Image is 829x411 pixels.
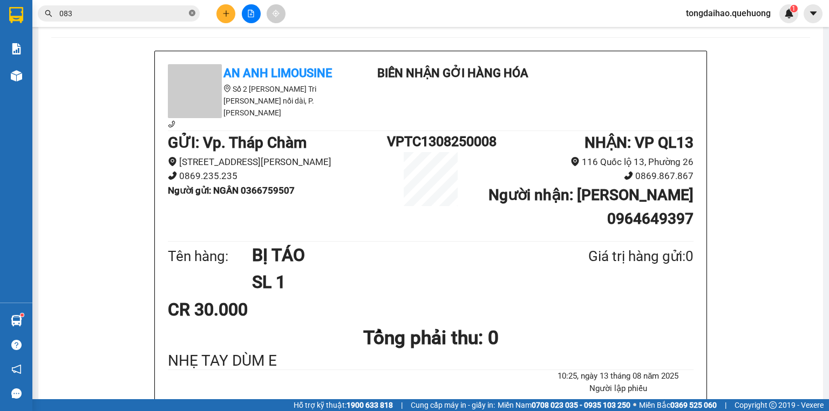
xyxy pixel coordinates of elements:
input: Tìm tên, số ĐT hoặc mã đơn [59,8,187,19]
span: tongdaihao.quehuong [677,6,779,20]
span: 1 [792,5,796,12]
b: Biên nhận gởi hàng hóa [377,66,528,80]
li: 10:25, ngày 13 tháng 08 năm 2025 [543,370,694,383]
li: 0869.235.235 [168,169,387,183]
h1: SL 1 [252,269,536,296]
li: Người lập phiếu [543,382,694,395]
img: warehouse-icon [11,315,22,326]
button: aim [267,4,286,23]
span: close-circle [189,9,195,19]
h1: Tổng phải thu: 0 [168,323,694,353]
span: aim [272,10,280,17]
span: Hỗ trợ kỹ thuật: [294,399,393,411]
span: plus [222,10,230,17]
img: solution-icon [11,43,22,54]
div: CR 30.000 [168,296,341,323]
b: An Anh Limousine [223,66,332,80]
strong: 0708 023 035 - 0935 103 250 [532,401,630,409]
li: [STREET_ADDRESS][PERSON_NAME] [168,155,387,169]
span: close-circle [189,10,195,16]
span: environment [570,157,580,166]
span: Cung cấp máy in - giấy in: [411,399,495,411]
li: 0869.867.867 [474,169,694,183]
sup: 1 [21,313,24,317]
b: GỬI : Vp. Tháp Chàm [168,134,307,152]
b: Người nhận : [PERSON_NAME] 0964649397 [488,186,694,228]
span: caret-down [808,9,818,18]
button: caret-down [804,4,823,23]
strong: 0369 525 060 [670,401,717,409]
span: message [11,388,22,399]
b: NHẬN : VP QL13 [585,134,694,152]
b: Người gửi : NGÂN 0366759507 [168,185,295,196]
span: file-add [247,10,255,17]
span: | [725,399,726,411]
b: An Anh Limousine [13,70,59,120]
span: phone [624,171,633,180]
span: environment [223,85,231,92]
button: file-add [242,4,261,23]
span: ⚪️ [633,403,636,407]
img: warehouse-icon [11,70,22,81]
img: logo-vxr [9,7,23,23]
span: phone [168,171,177,180]
b: Biên nhận gởi hàng hóa [70,16,104,104]
h1: VPTC1308250008 [387,131,474,152]
button: plus [216,4,235,23]
li: 116 Quốc lộ 13, Phường 26 [474,155,694,169]
span: Miền Bắc [639,399,717,411]
span: notification [11,364,22,374]
img: icon-new-feature [784,9,794,18]
div: Giá trị hàng gửi: 0 [536,245,694,268]
span: Miền Nam [498,399,630,411]
span: environment [168,157,177,166]
span: copyright [769,401,777,409]
div: Tên hàng: [168,245,252,268]
h1: BỊ TÁO [252,242,536,269]
span: phone [168,120,175,128]
span: search [45,10,52,17]
strong: 1900 633 818 [346,401,393,409]
span: question-circle [11,340,22,350]
li: Số 2 [PERSON_NAME] Tri [PERSON_NAME] nối dài, P. [PERSON_NAME] [168,83,362,119]
span: | [401,399,403,411]
div: NHẸ TAY DÙM E [168,353,694,369]
sup: 1 [790,5,798,12]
